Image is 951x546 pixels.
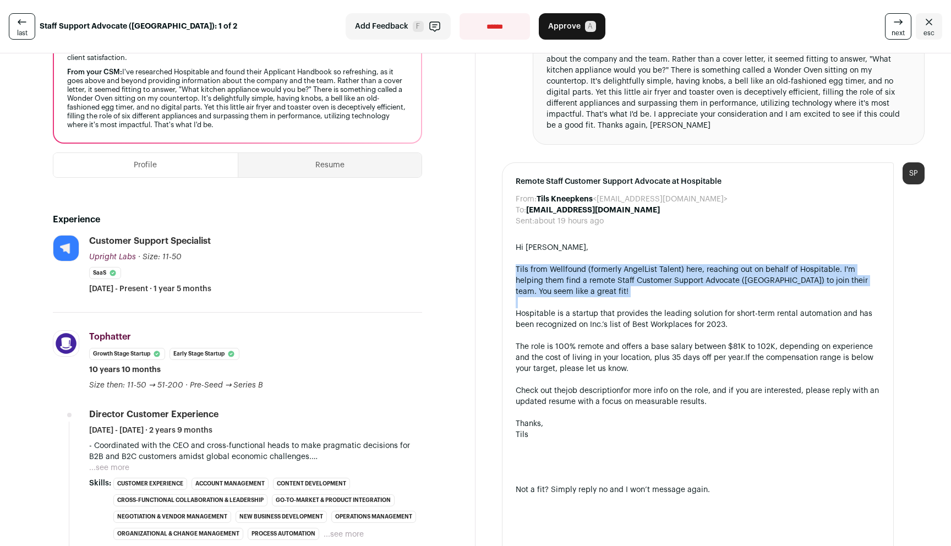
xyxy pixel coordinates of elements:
[67,68,122,75] span: From your CSM:
[903,162,925,184] div: SP
[916,13,942,40] a: Close
[516,216,534,227] dt: Sent:
[138,253,182,261] span: · Size: 11-50
[534,216,604,227] dd: about 19 hours ago
[53,331,79,356] img: c67524474e4cc104db83f1f012d1e90d1e4a5f42179b785b00d77b395737c730.jpg
[346,13,451,40] button: Add Feedback F
[516,205,526,216] dt: To:
[89,332,131,341] span: Tophatter
[17,29,28,37] span: last
[89,348,165,360] li: Growth Stage Startup
[516,385,880,407] div: Check out the for more info on the role, and if you are interested, please reply with an updated ...
[516,242,880,253] div: Hi [PERSON_NAME],
[537,195,593,203] b: Tils Kneepkens
[67,68,408,129] div: I've researched Hospitable and found their Applicant Handbook so refreshing, as it goes above and...
[89,478,111,489] span: Skills:
[516,176,880,187] span: Remote Staff Customer Support Advocate at Hospitable
[89,381,183,389] span: Size then: 11-50 → 51-200
[892,29,905,37] span: next
[89,425,212,436] span: [DATE] - [DATE] · 2 years 9 months
[516,194,537,205] dt: From:
[53,153,238,177] button: Profile
[516,429,880,440] div: Tils
[272,494,395,506] li: go-to-market & product integration
[516,264,880,297] div: Tils from Wellfound (formerly AngelList Talent) here, reaching out on behalf of Hospitable. I'm h...
[238,153,422,177] button: Resume
[516,418,880,429] div: Thanks,
[516,341,880,374] div: The role is 100% remote and offers a base salary between $81K to 102K, depending on experience an...
[413,21,424,32] span: F
[89,462,129,473] button: ...see more
[190,381,264,389] span: Pre-Seed → Series B
[89,440,422,462] p: - Coordinated with the CEO and cross-functional heads to make pragmatic decisions for B2B and B2C...
[89,235,211,247] div: Customer Support Specialist
[526,206,660,214] b: [EMAIL_ADDRESS][DOMAIN_NAME]
[566,387,621,395] a: job description
[113,478,187,490] li: Customer experience
[355,21,408,32] span: Add Feedback
[537,194,728,205] dd: <[EMAIL_ADDRESS][DOMAIN_NAME]>
[548,21,581,32] span: Approve
[192,478,269,490] li: account management
[89,364,161,375] span: 10 years 10 months
[248,528,319,540] li: process automation
[89,267,121,279] li: SaaS
[331,511,416,523] li: operations management
[516,308,880,330] div: Hospitable is a startup that provides the leading solution for short-term rental automation and h...
[885,13,911,40] a: next
[113,511,231,523] li: negotiation & vendor management
[585,21,596,32] span: A
[113,528,243,540] li: organizational & change management
[89,253,136,261] span: Upright Labs
[539,13,605,40] button: Approve A
[324,529,364,540] button: ...see more
[89,283,211,294] span: [DATE] - Present · 1 year 5 months
[53,236,79,261] img: 6bf1ce85b6ed422fef7fe59260ffaa248515bbc1bce45f7468ea2e68097d1559.jpg
[113,494,267,506] li: cross-functional collaboration & leadership
[546,32,911,131] div: Hi Tils, Thank you very much for sending this opportunity my way! I've researched Hospitable and ...
[40,21,237,32] strong: Staff Support Advocate ([GEOGRAPHIC_DATA]): 1 of 2
[185,380,188,391] span: ·
[923,29,934,37] span: esc
[516,484,880,495] div: Not a fit? Simply reply no and I won’t message again.
[236,511,327,523] li: new business development
[9,13,35,40] a: last
[170,348,239,360] li: Early Stage Startup
[273,478,350,490] li: content development
[89,408,218,421] div: Director Customer Experience
[53,213,422,226] h2: Experience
